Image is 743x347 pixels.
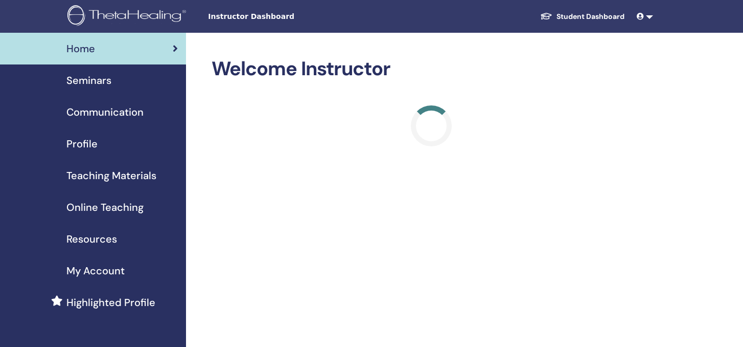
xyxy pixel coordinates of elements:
span: Communication [66,104,144,120]
span: Highlighted Profile [66,295,155,310]
span: Resources [66,231,117,247]
a: Student Dashboard [532,7,633,26]
span: Seminars [66,73,111,88]
img: graduation-cap-white.svg [540,12,552,20]
span: Instructor Dashboard [208,11,361,22]
span: Online Teaching [66,200,144,215]
h2: Welcome Instructor [212,57,652,81]
span: Home [66,41,95,56]
img: logo.png [67,5,190,28]
span: My Account [66,263,125,278]
span: Teaching Materials [66,168,156,183]
span: Profile [66,136,98,151]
